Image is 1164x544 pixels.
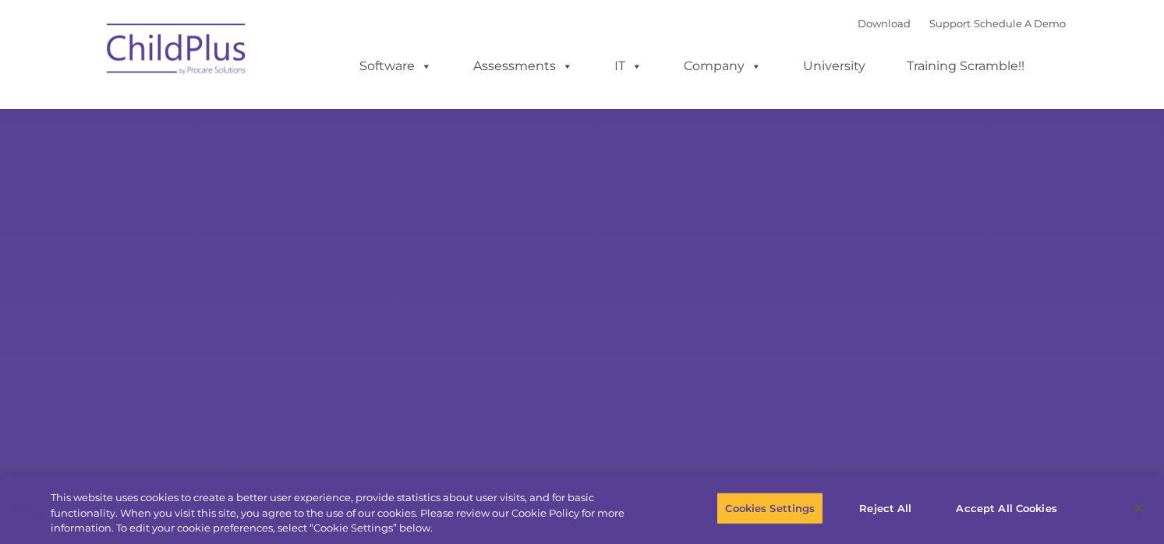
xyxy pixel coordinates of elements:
button: Accept All Cookies [947,492,1065,525]
a: Software [344,51,448,82]
img: ChildPlus by Procare Solutions [99,12,255,90]
a: IT [599,51,658,82]
a: Download [858,17,911,30]
a: University [787,51,881,82]
button: Close [1122,491,1156,525]
button: Cookies Settings [716,492,823,525]
a: Assessments [458,51,589,82]
div: This website uses cookies to create a better user experience, provide statistics about user visit... [51,490,640,536]
button: Reject All [837,492,934,525]
a: Company [668,51,777,82]
font: | [858,17,1066,30]
a: Training Scramble!! [891,51,1040,82]
a: Support [929,17,971,30]
a: Schedule A Demo [974,17,1066,30]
